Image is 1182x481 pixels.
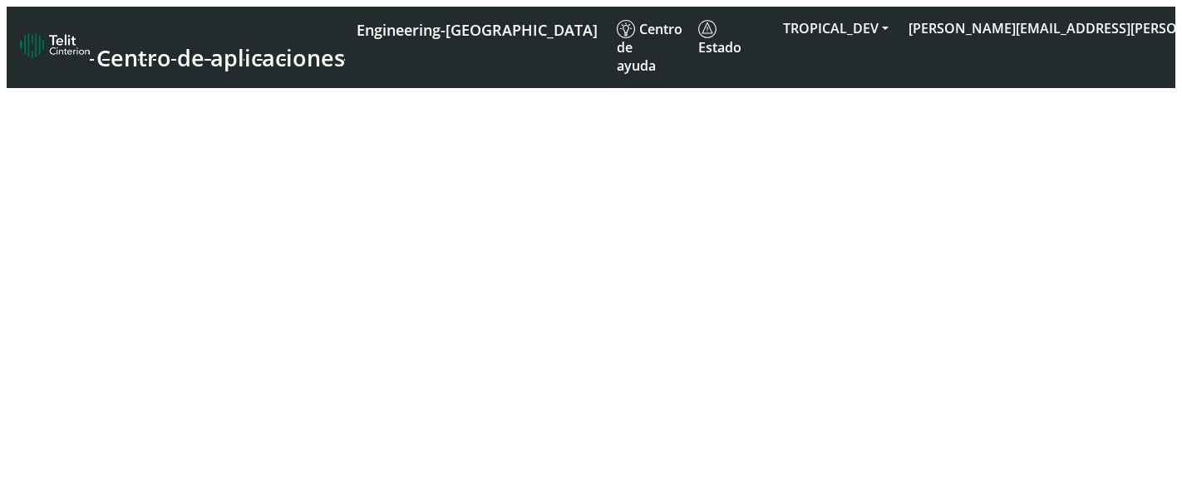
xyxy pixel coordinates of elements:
[773,13,899,43] button: TROPICAL_DEV
[96,42,345,73] span: Centro de aplicaciones
[356,13,597,44] a: Tu instancia actual de la plataforma
[617,20,635,38] img: knowledge.svg
[617,20,682,75] span: Centro de ayuda
[610,13,692,81] a: Centro de ayuda
[692,13,773,63] a: Estado
[20,32,90,58] img: logo-telit-cinterion-gw-new.png
[698,20,717,38] img: status.svg
[698,20,741,56] span: Estado
[20,27,342,67] a: Centro de aplicaciones
[357,20,598,40] span: Engineering-[GEOGRAPHIC_DATA]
